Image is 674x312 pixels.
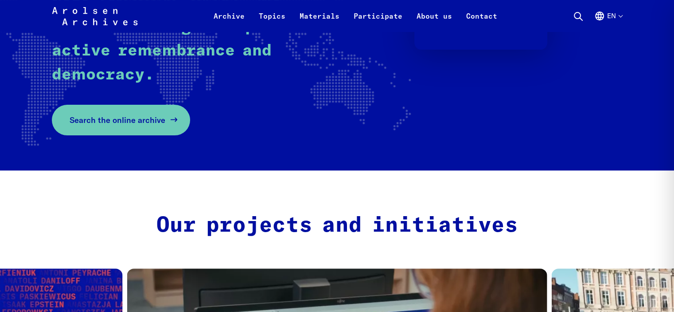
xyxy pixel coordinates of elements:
[206,11,252,32] a: Archive
[409,11,459,32] a: About us
[52,105,190,135] a: Search the online archive
[347,11,409,32] a: Participate
[459,11,504,32] a: Contact
[594,11,622,32] button: English, language selection
[252,11,292,32] a: Topics
[150,213,525,239] h2: Our projects and initiatives
[292,11,347,32] a: Materials
[70,114,165,126] span: Search the online archive
[206,5,504,27] nav: Primary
